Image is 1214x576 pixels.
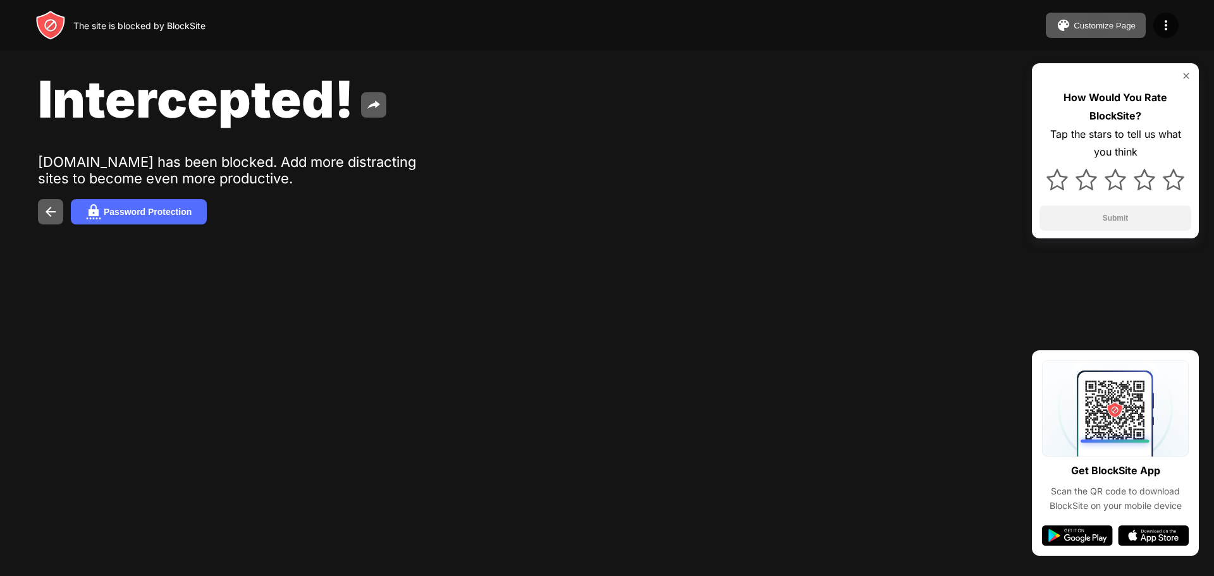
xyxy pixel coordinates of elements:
img: google-play.svg [1042,525,1113,546]
button: Submit [1039,205,1191,231]
button: Customize Page [1046,13,1146,38]
img: star.svg [1105,169,1126,190]
img: header-logo.svg [35,10,66,40]
img: star.svg [1076,169,1097,190]
img: menu-icon.svg [1158,18,1174,33]
div: Customize Page [1074,21,1136,30]
img: app-store.svg [1118,525,1189,546]
div: How Would You Rate BlockSite? [1039,89,1191,125]
div: Scan the QR code to download BlockSite on your mobile device [1042,484,1189,513]
img: password.svg [86,204,101,219]
span: Intercepted! [38,68,353,130]
div: [DOMAIN_NAME] has been blocked. Add more distracting sites to become even more productive. [38,154,429,187]
img: rate-us-close.svg [1181,71,1191,81]
img: qrcode.svg [1042,360,1189,457]
img: back.svg [43,204,58,219]
div: Get BlockSite App [1071,462,1160,480]
button: Password Protection [71,199,207,224]
img: star.svg [1046,169,1068,190]
div: Password Protection [104,207,192,217]
div: Tap the stars to tell us what you think [1039,125,1191,162]
img: pallet.svg [1056,18,1071,33]
img: star.svg [1134,169,1155,190]
img: share.svg [366,97,381,113]
img: star.svg [1163,169,1184,190]
div: The site is blocked by BlockSite [73,20,205,31]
